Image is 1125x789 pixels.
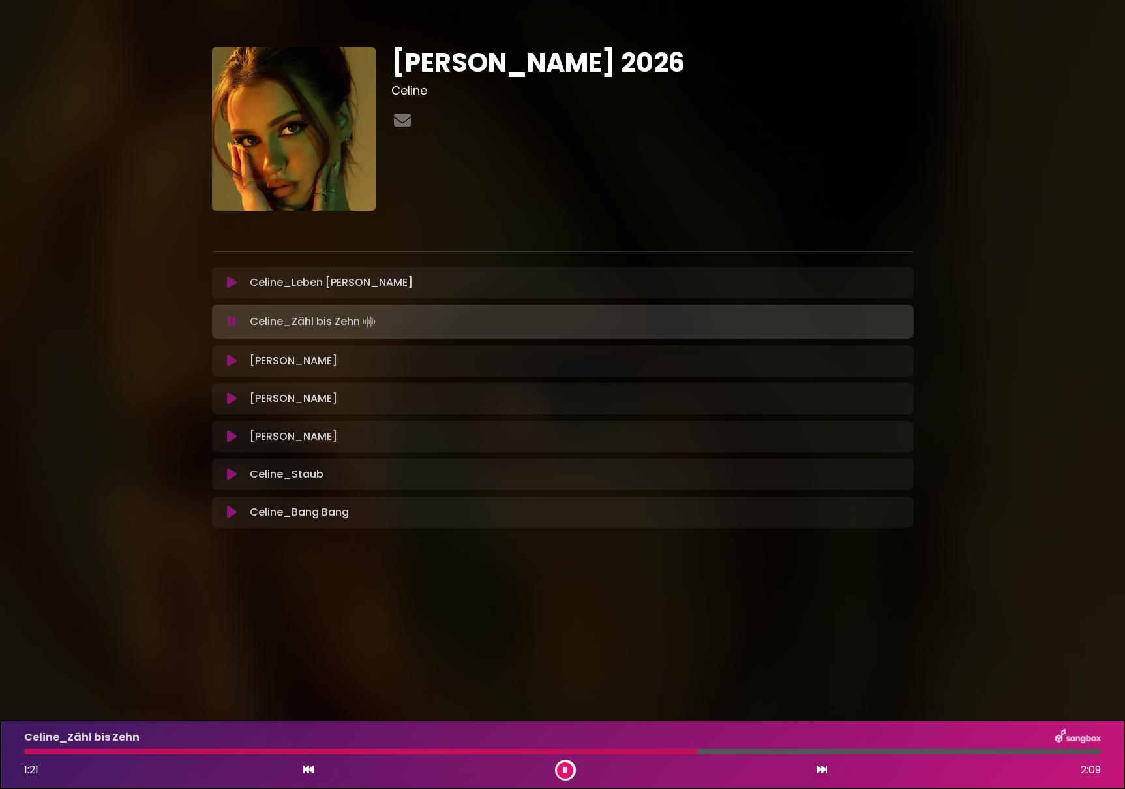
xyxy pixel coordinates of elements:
h1: [PERSON_NAME] 2026 [391,47,914,78]
p: [PERSON_NAME] [250,429,337,444]
p: Celine_Staub [250,467,323,482]
p: Celine_Leben [PERSON_NAME] [250,275,413,290]
img: Lq3JwxWjTsiZgLSj7RBx [212,47,376,211]
p: Celine_Bang Bang [250,504,349,520]
h3: Celine [391,84,914,98]
p: Celine_Zähl bis Zehn [250,313,378,331]
img: waveform4.gif [360,313,378,331]
p: [PERSON_NAME] [250,391,337,407]
p: [PERSON_NAME] [250,353,337,369]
